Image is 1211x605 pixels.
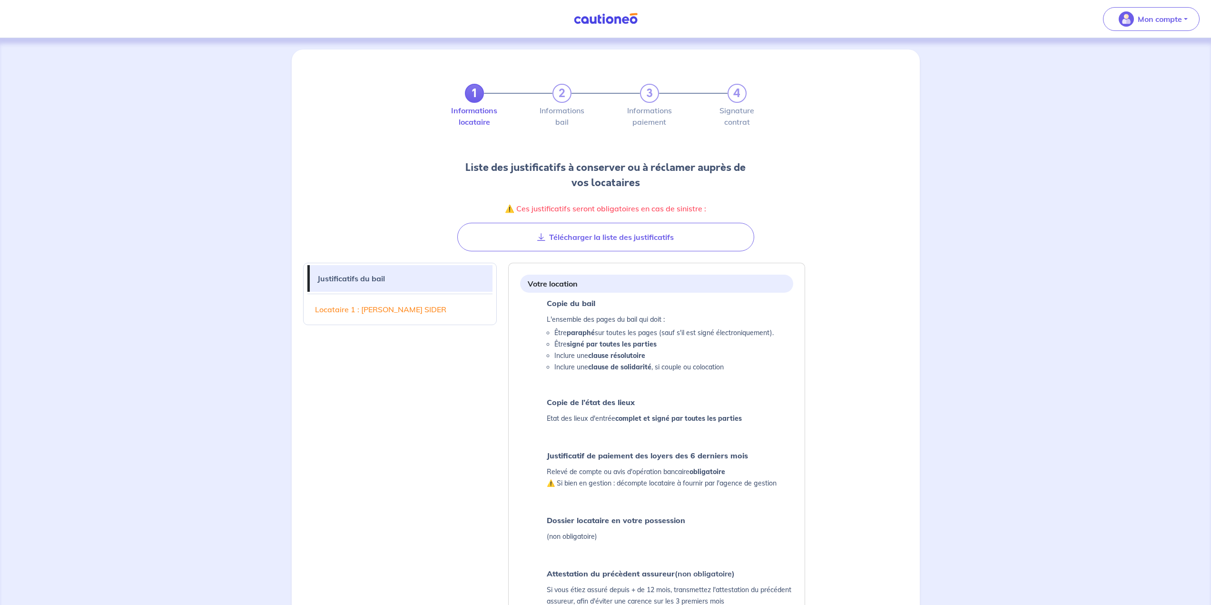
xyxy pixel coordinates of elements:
p: Relevé de compte ou avis d'opération bancaire ⚠️ Si bien en gestion : décompte locataire à fourni... [547,466,777,489]
strong: Copie du bail [547,298,595,308]
strong: paraphé [567,328,595,337]
label: Informations bail [552,107,571,126]
label: Informations paiement [640,107,659,126]
a: Justificatifs du bail [310,265,493,292]
button: illu_account_valid_menu.svgMon compte [1103,7,1200,31]
li: Inclure une [554,350,774,361]
a: Locataire 1 : [PERSON_NAME] SIDER [307,296,493,323]
p: Mon compte [1138,13,1182,25]
h2: Liste des justificatifs à conserver ou à réclamer auprès de vos locataires [457,160,754,190]
div: Votre location [520,275,793,293]
strong: signé par toutes les parties [567,340,657,348]
img: illu_account_valid_menu.svg [1119,11,1134,27]
p: ⚠️ Ces justificatifs seront obligatoires en cas de sinistre : [457,202,754,215]
strong: obligatoire [689,467,725,476]
strong: Justificatif de paiement des loyers des 6 derniers mois [547,451,748,460]
img: Cautioneo [570,13,641,25]
label: Signature contrat [728,107,747,126]
button: Télécharger la liste des justificatifs [457,223,754,251]
strong: Attestation du précèdent assureur [547,569,675,578]
strong: Dossier locataire en votre possession [547,516,685,525]
strong: Copie de l’état des lieux [547,397,635,407]
strong: clause résolutoire [588,351,645,360]
p: L'ensemble des pages du bail qui doit : [547,314,774,325]
li: Être sur toutes les pages (sauf s'il est signé électroniquement). [554,327,774,338]
label: Informations locataire [465,107,484,126]
li: Inclure une , si couple ou colocation [554,361,774,373]
li: Être [554,338,774,350]
p: (non obligatoire) [547,531,685,542]
strong: complet et signé par toutes les parties [615,414,742,423]
a: 1 [465,84,484,103]
strong: clause de solidarité [588,363,651,371]
p: (non obligatoire) [547,567,793,580]
p: Etat des lieux d'entrée [547,413,742,424]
